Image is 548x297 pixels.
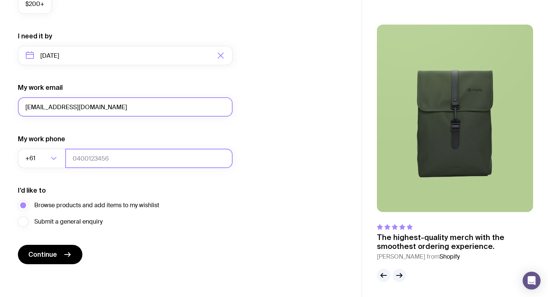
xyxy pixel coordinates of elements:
[377,233,533,251] p: The highest-quality merch with the smoothest ordering experience.
[377,252,533,261] cite: [PERSON_NAME] from
[18,245,82,264] button: Continue
[18,149,66,168] div: Search for option
[25,149,37,168] span: +61
[18,83,63,92] label: My work email
[523,272,541,290] div: Open Intercom Messenger
[18,32,52,41] label: I need it by
[18,135,65,143] label: My work phone
[34,217,103,226] span: Submit a general enquiry
[28,250,57,259] span: Continue
[18,97,233,117] input: you@email.com
[440,253,460,260] span: Shopify
[18,46,233,65] input: Select a target date
[37,149,48,168] input: Search for option
[18,186,46,195] label: I’d like to
[65,149,233,168] input: 0400123456
[34,201,159,210] span: Browse products and add items to my wishlist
